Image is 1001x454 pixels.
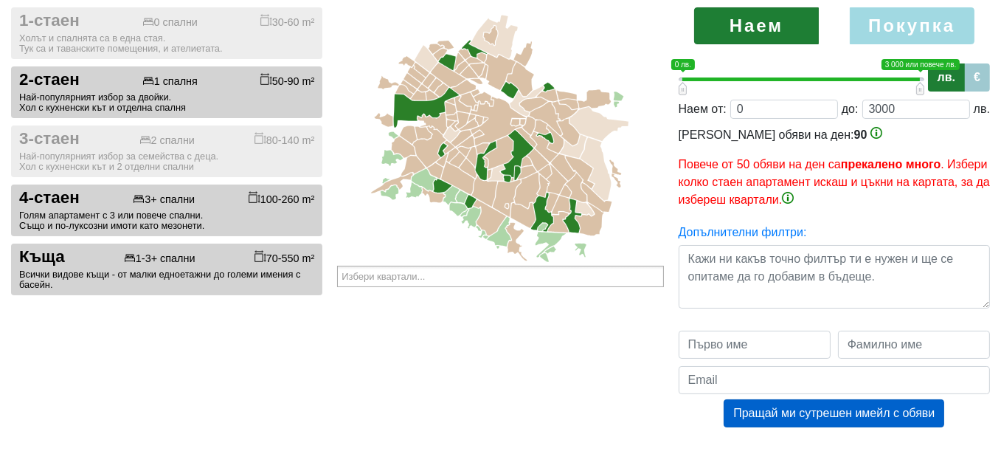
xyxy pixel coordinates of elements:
[679,366,990,394] input: Email
[838,331,990,359] input: Фамилно име
[260,14,315,29] div: 30-60 m²
[19,188,80,208] span: 4-стаен
[11,185,322,236] button: 4-стаен 3+ спални 100-260 m² Голям апартамент с 3 или повече спални.Също и по-луксозни имоти като...
[249,191,315,206] div: 100-260 m²
[679,331,831,359] input: Първо име
[19,151,314,172] div: Най-популярният избор за семейства с деца. Хол с кухненски кът и 2 отделни спални
[671,59,695,70] span: 0 лв.
[11,125,322,177] button: 3-стаен 2 спални 80-140 m² Най-популярният избор за семейства с деца.Хол с кухненски кът и 2 отде...
[260,73,315,88] div: 50-90 m²
[124,252,195,265] div: 1-3+ спални
[974,100,990,118] div: лв.
[19,269,314,290] div: Всички видове къщи - от малки едноетажни до големи имения с басейн.
[19,92,314,113] div: Най-популярният избор за двойки. Хол с кухненски кът и отделна спалня
[11,244,322,295] button: Къща 1-3+ спални 70-550 m² Всички видове къщи - от малки едноетажни до големи имения с басейн.
[254,250,315,265] div: 70-550 m²
[142,16,198,29] div: 0 спални
[19,70,80,90] span: 2-стаен
[19,11,80,31] span: 1-стаен
[11,66,322,118] button: 2-стаен 1 спалня 50-90 m² Най-популярният избор за двойки.Хол с кухненски кът и отделна спалня
[679,100,727,118] div: Наем от:
[679,126,990,209] div: [PERSON_NAME] обяви на ден:
[139,134,195,147] div: 2 спални
[724,399,944,427] button: Пращай ми сутрешен имейл с обяви
[928,63,965,92] label: лв.
[870,127,882,139] img: info-3.png
[19,210,314,231] div: Голям апартамент с 3 или повече спални. Също и по-луксозни имоти като мезонети.
[881,59,960,70] span: 3 000 или повече лв.
[854,128,867,141] span: 90
[782,192,794,204] img: info-3.png
[964,63,990,92] label: €
[254,132,315,147] div: 80-140 m²
[133,193,195,206] div: 3+ спални
[142,75,198,88] div: 1 спалня
[19,129,80,149] span: 3-стаен
[841,158,941,171] b: прекалено много
[679,226,807,238] a: Допълнителни филтри:
[679,156,990,209] p: Повече от 50 обяви на ден са . Избери колко стаен апартамент искаш и цъкни на картата, за да избе...
[19,33,314,54] div: Холът и спалнята са в една стая. Тук са и таванските помещения, и ателиетата.
[11,7,322,59] button: 1-стаен 0 спални 30-60 m² Холът и спалнята са в една стая.Тук са и таванските помещения, и ателие...
[694,7,819,44] label: Наем
[842,100,859,118] div: до:
[850,7,974,44] label: Покупка
[19,247,65,267] span: Къща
